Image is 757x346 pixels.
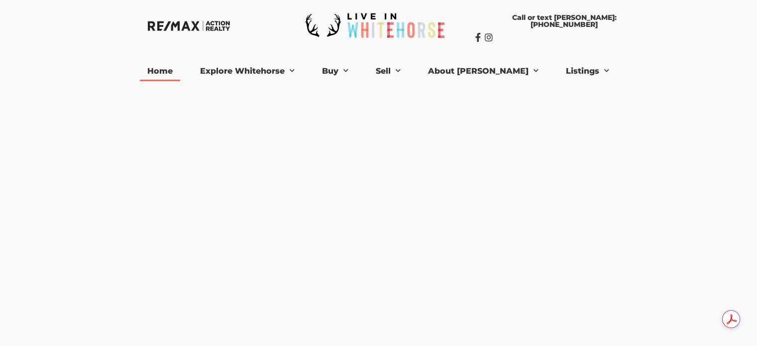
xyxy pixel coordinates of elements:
[421,61,546,81] a: About [PERSON_NAME]
[193,61,302,81] a: Explore Whitehorse
[105,61,652,81] nav: Menu
[315,61,356,81] a: Buy
[485,14,644,28] span: Call or text [PERSON_NAME]: [PHONE_NUMBER]
[140,61,180,81] a: Home
[558,61,617,81] a: Listings
[368,61,408,81] a: Sell
[475,9,653,33] a: Call or text [PERSON_NAME]: [PHONE_NUMBER]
